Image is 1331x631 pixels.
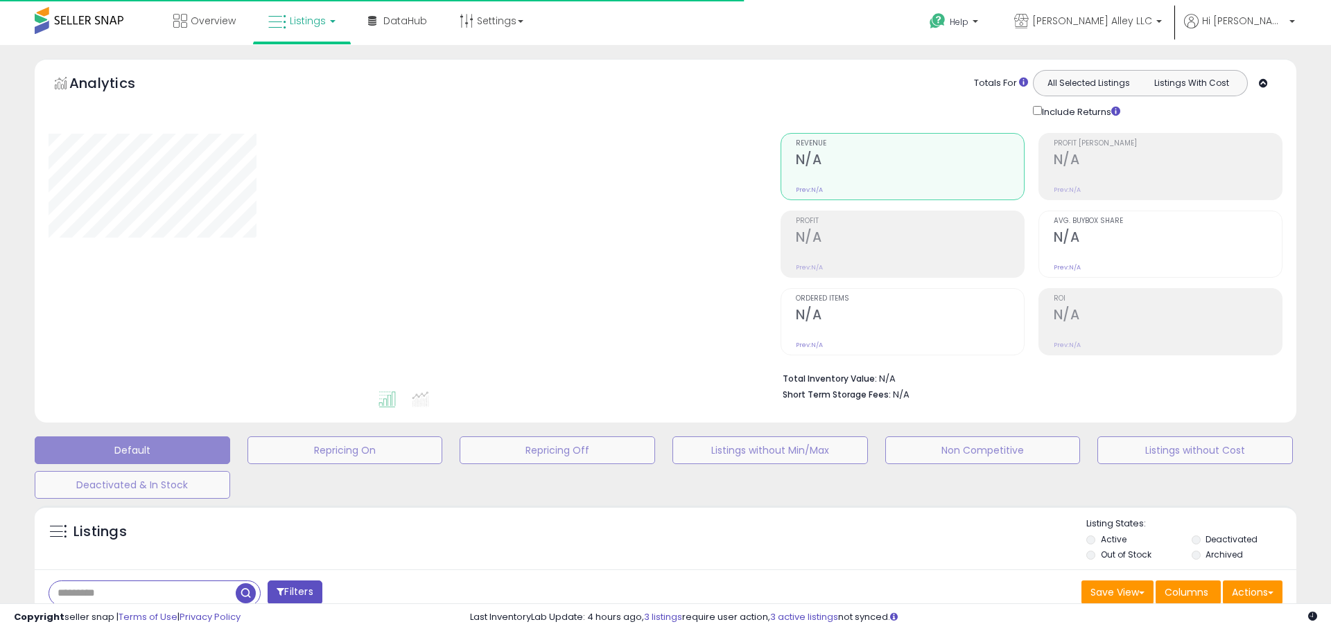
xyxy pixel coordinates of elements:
[893,388,910,401] span: N/A
[796,307,1024,326] h2: N/A
[1054,229,1282,248] h2: N/A
[1054,263,1081,272] small: Prev: N/A
[1054,341,1081,349] small: Prev: N/A
[35,471,230,499] button: Deactivated & In Stock
[460,436,655,464] button: Repricing Off
[14,611,241,624] div: seller snap | |
[290,14,326,28] span: Listings
[885,436,1081,464] button: Non Competitive
[929,12,946,30] i: Get Help
[796,229,1024,248] h2: N/A
[35,436,230,464] button: Default
[1202,14,1285,28] span: Hi [PERSON_NAME]
[1097,436,1293,464] button: Listings without Cost
[191,14,236,28] span: Overview
[247,436,443,464] button: Repricing On
[974,77,1028,90] div: Totals For
[1054,152,1282,170] h2: N/A
[796,341,823,349] small: Prev: N/A
[383,14,427,28] span: DataHub
[672,436,868,464] button: Listings without Min/Max
[1054,186,1081,194] small: Prev: N/A
[796,140,1024,148] span: Revenue
[69,73,162,96] h5: Analytics
[1054,307,1282,326] h2: N/A
[796,295,1024,303] span: Ordered Items
[950,16,968,28] span: Help
[796,152,1024,170] h2: N/A
[783,373,877,384] b: Total Inventory Value:
[796,217,1024,225] span: Profit
[796,263,823,272] small: Prev: N/A
[1054,295,1282,303] span: ROI
[14,610,64,623] strong: Copyright
[1032,14,1152,28] span: [PERSON_NAME] Alley LLC
[1037,74,1140,92] button: All Selected Listings
[1140,74,1243,92] button: Listings With Cost
[1054,217,1282,225] span: Avg. Buybox Share
[1054,140,1282,148] span: Profit [PERSON_NAME]
[796,186,823,194] small: Prev: N/A
[1184,14,1295,45] a: Hi [PERSON_NAME]
[919,2,992,45] a: Help
[783,389,891,400] b: Short Term Storage Fees:
[783,369,1272,386] li: N/A
[1023,103,1137,119] div: Include Returns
